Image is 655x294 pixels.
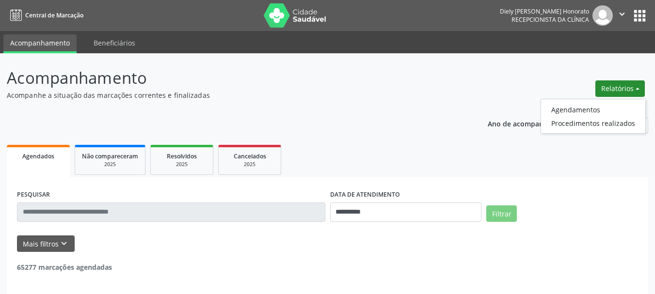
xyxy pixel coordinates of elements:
[613,5,631,26] button: 
[3,34,77,53] a: Acompanhamento
[500,7,589,15] div: Diely [PERSON_NAME] Honorato
[17,235,75,252] button: Mais filtroskeyboard_arrow_down
[82,152,138,160] span: Não compareceram
[595,80,645,97] button: Relatórios
[87,34,142,51] a: Beneficiários
[25,11,83,19] span: Central de Marcação
[631,7,648,24] button: apps
[7,7,83,23] a: Central de Marcação
[541,116,645,130] a: Procedimentos realizados
[22,152,54,160] span: Agendados
[167,152,197,160] span: Resolvidos
[486,205,517,222] button: Filtrar
[592,5,613,26] img: img
[7,90,456,100] p: Acompanhe a situação das marcações correntes e finalizadas
[234,152,266,160] span: Cancelados
[541,99,646,134] ul: Relatórios
[511,15,589,24] span: Recepcionista da clínica
[330,187,400,202] label: DATA DE ATENDIMENTO
[158,161,206,168] div: 2025
[82,161,138,168] div: 2025
[59,238,69,249] i: keyboard_arrow_down
[7,66,456,90] p: Acompanhamento
[17,187,50,202] label: PESQUISAR
[488,117,574,129] p: Ano de acompanhamento
[541,103,645,116] a: Agendamentos
[617,9,627,19] i: 
[225,161,274,168] div: 2025
[17,263,112,272] strong: 65277 marcações agendadas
